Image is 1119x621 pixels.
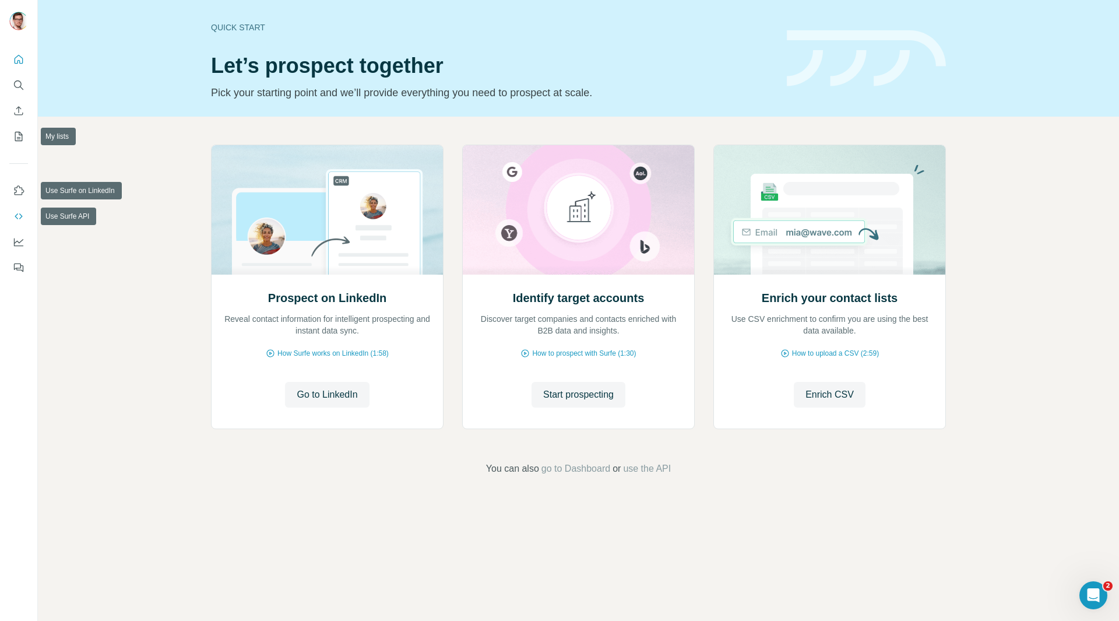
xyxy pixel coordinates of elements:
h1: Let’s prospect together [211,54,773,78]
span: Go to LinkedIn [297,388,357,402]
p: Use CSV enrichment to confirm you are using the best data available. [726,313,934,336]
img: Prospect on LinkedIn [211,145,444,275]
button: Go to LinkedIn [285,382,369,408]
img: banner [787,30,946,87]
button: use the API [623,462,671,476]
button: go to Dashboard [541,462,610,476]
button: Dashboard [9,231,28,252]
h2: Prospect on LinkedIn [268,290,386,306]
h2: Enrich your contact lists [762,290,898,306]
span: How to prospect with Surfe (1:30) [532,348,636,359]
button: Search [9,75,28,96]
img: Avatar [9,12,28,30]
span: You can also [486,462,539,476]
span: Enrich CSV [805,388,854,402]
span: or [613,462,621,476]
img: Enrich your contact lists [713,145,946,275]
p: Pick your starting point and we’ll provide everything you need to prospect at scale. [211,85,773,101]
iframe: Intercom live chat [1079,581,1107,609]
p: Reveal contact information for intelligent prospecting and instant data sync. [223,313,431,336]
button: Feedback [9,257,28,278]
p: Discover target companies and contacts enriched with B2B data and insights. [474,313,682,336]
button: Enrich CSV [794,382,865,408]
button: Enrich CSV [9,100,28,121]
button: Use Surfe on LinkedIn [9,180,28,201]
img: Identify target accounts [462,145,695,275]
button: My lists [9,126,28,147]
button: Start prospecting [532,382,625,408]
span: 2 [1103,581,1113,591]
h2: Identify target accounts [513,290,645,306]
span: Start prospecting [543,388,614,402]
button: Use Surfe API [9,206,28,227]
span: How to upload a CSV (2:59) [792,348,879,359]
button: Quick start [9,49,28,70]
div: Quick start [211,22,773,33]
span: How Surfe works on LinkedIn (1:58) [277,348,389,359]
